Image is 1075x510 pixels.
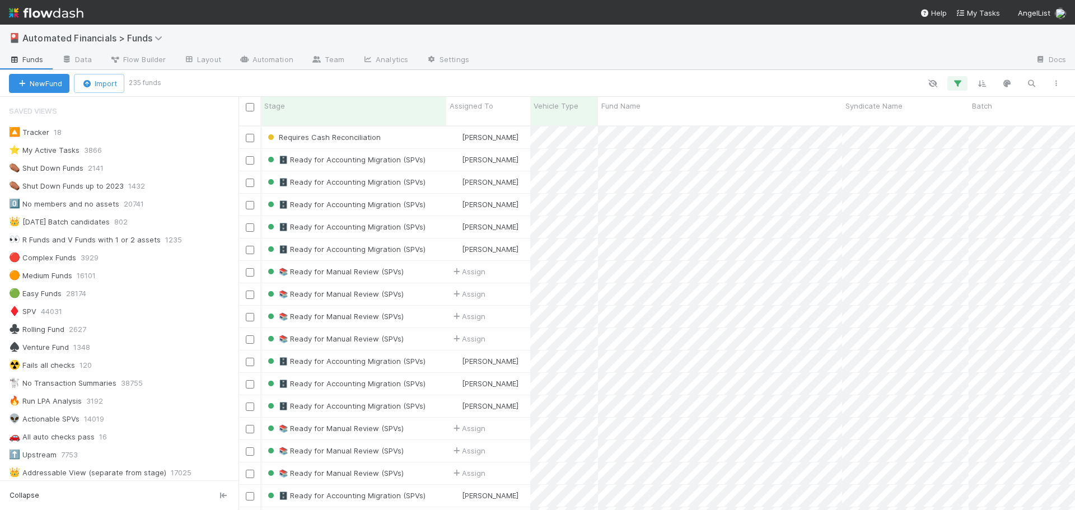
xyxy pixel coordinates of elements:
div: [DATE] Batch candidates [9,215,110,229]
div: 🗄️ Ready for Accounting Migration (SPVs) [265,221,426,232]
div: [PERSON_NAME] [451,199,518,210]
div: Assign [451,445,485,456]
div: No Transaction Summaries [9,376,116,390]
span: 16101 [77,269,107,283]
div: [PERSON_NAME] [451,132,518,143]
span: 1432 [128,179,156,193]
span: AngelList [1018,8,1050,17]
span: 2627 [69,322,97,336]
span: Funds [9,54,44,65]
small: 235 funds [129,78,161,88]
div: 📚 Ready for Manual Review (SPVs) [265,288,404,300]
div: Assign [451,311,485,322]
div: 🗄️ Ready for Accounting Migration (SPVs) [265,154,426,165]
span: 0️⃣ [9,199,20,208]
span: Assign [451,423,485,434]
span: 📚 Ready for Manual Review (SPVs) [265,312,404,321]
span: [PERSON_NAME] [462,133,518,142]
span: ♠️ [9,342,20,352]
div: Fails all checks [9,358,75,372]
span: 📚 Ready for Manual Review (SPVs) [265,446,404,455]
div: [PERSON_NAME] [451,244,518,255]
input: Toggle Row Selected [246,492,254,500]
span: ☢️ [9,360,20,369]
div: [PERSON_NAME] [451,400,518,411]
div: Tracker [9,125,49,139]
img: avatar_574f8970-b283-40ff-a3d7-26909d9947cc.png [1055,8,1066,19]
span: 👀 [9,235,20,244]
span: Stage [264,100,285,111]
span: Assign [451,467,485,479]
div: 📚 Ready for Manual Review (SPVs) [265,445,404,456]
div: Actionable SPVs [9,412,80,426]
span: Automated Financials > Funds [22,32,168,44]
span: Assign [451,266,485,277]
div: Rolling Fund [9,322,64,336]
span: 16 [99,430,118,444]
div: Medium Funds [9,269,72,283]
span: ⚰️ [9,163,20,172]
span: 28174 [66,287,97,301]
div: Assign [451,333,485,344]
div: Run LPA Analysis [9,394,82,408]
span: 3929 [81,251,110,265]
span: 👑 [9,217,20,226]
div: 🗄️ Ready for Accounting Migration (SPVs) [265,490,426,501]
div: 📚 Ready for Manual Review (SPVs) [265,423,404,434]
img: avatar_574f8970-b283-40ff-a3d7-26909d9947cc.png [451,177,460,186]
div: [PERSON_NAME] [451,176,518,188]
input: Toggle Row Selected [246,425,254,433]
span: [PERSON_NAME] [462,177,518,186]
span: Syndicate Name [845,100,903,111]
span: 📚 Ready for Manual Review (SPVs) [265,469,404,478]
img: avatar_574f8970-b283-40ff-a3d7-26909d9947cc.png [451,222,460,231]
a: My Tasks [956,7,1000,18]
a: Settings [417,52,478,69]
span: 🚗 [9,432,20,441]
div: Assign [451,288,485,300]
img: avatar_574f8970-b283-40ff-a3d7-26909d9947cc.png [451,155,460,164]
div: 🗄️ Ready for Accounting Migration (SPVs) [265,176,426,188]
img: logo-inverted-e16ddd16eac7371096b0.svg [9,3,83,22]
span: 🔴 [9,252,20,262]
span: [PERSON_NAME] [462,401,518,410]
span: 18 [54,125,73,139]
div: [PERSON_NAME] [451,355,518,367]
span: 🗄️ Ready for Accounting Migration (SPVs) [265,245,426,254]
input: Toggle Row Selected [246,201,254,209]
button: NewFund [9,74,69,93]
a: Team [302,52,353,69]
span: 📚 Ready for Manual Review (SPVs) [265,267,404,276]
div: Upstream [9,448,57,462]
div: My Active Tasks [9,143,80,157]
span: Assigned To [450,100,493,111]
span: ♣️ [9,324,20,334]
span: 120 [80,358,103,372]
div: 🗄️ Ready for Accounting Migration (SPVs) [265,378,426,389]
span: 🟢 [9,288,20,298]
span: 📚 Ready for Manual Review (SPVs) [265,334,404,343]
span: [PERSON_NAME] [462,357,518,366]
span: 3192 [86,394,114,408]
span: 🗄️ Ready for Accounting Migration (SPVs) [265,155,426,164]
span: ⭐ [9,145,20,155]
input: Toggle Row Selected [246,403,254,411]
span: 20741 [124,197,155,211]
div: [PERSON_NAME] [451,154,518,165]
span: 802 [114,215,139,229]
span: Batch [972,100,992,111]
div: Help [920,7,947,18]
img: avatar_574f8970-b283-40ff-a3d7-26909d9947cc.png [451,491,460,500]
div: Easy Funds [9,287,62,301]
input: Toggle Row Selected [246,380,254,389]
span: 🗄️ Ready for Accounting Migration (SPVs) [265,177,426,186]
img: avatar_574f8970-b283-40ff-a3d7-26909d9947cc.png [451,379,460,388]
span: 🔼 [9,127,20,137]
input: Toggle Row Selected [246,156,254,165]
span: 🗄️ Ready for Accounting Migration (SPVs) [265,357,426,366]
span: 1348 [73,340,101,354]
img: avatar_574f8970-b283-40ff-a3d7-26909d9947cc.png [451,133,460,142]
span: [PERSON_NAME] [462,155,518,164]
